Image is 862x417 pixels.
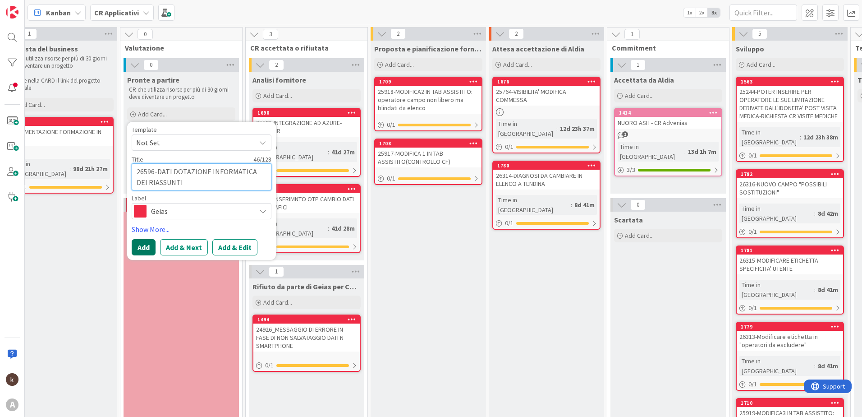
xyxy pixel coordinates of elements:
img: kh [6,373,18,386]
span: : [556,124,558,134]
span: : [814,285,816,295]
div: 3/3 [615,164,721,176]
span: Add Card... [747,60,775,69]
div: 1780 [497,162,600,169]
div: 1414 [615,109,721,117]
div: 0/1 [253,241,360,252]
div: 1709 [375,78,481,86]
span: 0 / 1 [748,227,757,236]
div: 1781 [737,246,843,255]
span: 0 / 1 [748,380,757,389]
div: 1690 [257,110,360,116]
span: 0 [630,199,646,210]
div: 13d 1h 7m [686,147,719,157]
div: 41d 28m [329,223,357,233]
div: NUORO ASH - CR Advenias [615,117,721,129]
span: Rifiuto da parte di Geias per CR non interessante [252,282,361,291]
span: Pronte a partire [127,75,179,84]
div: 0/1 [737,226,843,237]
div: 1782 [737,170,843,178]
div: 0/1 [253,360,360,371]
span: 0 / 1 [748,151,757,160]
div: 12d 23h 38m [801,132,840,142]
div: 1690 [253,109,360,117]
button: Add & Next [160,239,208,255]
a: 167625764-VISIBILITA' MODIFICA COMMESSATime in [GEOGRAPHIC_DATA]:12d 23h 37m0/1 [492,77,601,153]
a: 169025591-INTEGRAZIONE AD AZURE-GEIAS HRTime in [GEOGRAPHIC_DATA]:41d 27m0/1 [252,108,361,177]
span: Kanban [46,7,71,18]
button: Add & Edit [212,239,257,255]
span: Add Card... [625,232,654,240]
span: 2 [622,131,628,137]
div: 169025591-INTEGRAZIONE AD AZURE-GEIAS HR [253,109,360,137]
span: 2 [390,28,406,39]
span: : [684,147,686,157]
span: 3 / 3 [627,165,635,175]
div: 1676 [493,78,600,86]
div: 26316-NUOVO CAMPO "POSSIBILI SOSTITUZIONI" [737,178,843,198]
div: Time in [GEOGRAPHIC_DATA] [496,119,556,139]
div: 41d 27m [329,147,357,157]
div: 170925918-MODIFICA2 IN TAB ASSISTITO: operatore campo non libero ma blindati da elenco [375,78,481,114]
div: 1779 [741,324,843,330]
div: 1450IMPLEMENTAZIONE FORMAZIONE IN GEIAS [6,118,113,146]
div: 1710 [737,399,843,407]
span: 0 / 1 [748,303,757,313]
a: 177926313-Modificare etichetta in "operatori da escludere"Time in [GEOGRAPHIC_DATA]:8d 41m0/1 [736,322,844,391]
span: : [800,132,801,142]
a: 1450IMPLEMENTAZIONE FORMAZIONE IN GEIASTime in [GEOGRAPHIC_DATA]:98d 21h 27m0/1 [5,117,114,194]
div: 1689 [257,186,360,192]
label: Title [132,155,143,163]
textarea: 26596-DATI DOTAZIONE INFORMATICA DEI RIASSUNTI [132,163,271,190]
button: Add [132,239,156,255]
a: 178126315-MODIFICARE ETICHETTA SPECIFICITA' UTENTETime in [GEOGRAPHIC_DATA]:8d 41m0/1 [736,246,844,315]
div: 8d 41m [816,285,840,295]
div: 0/1 [737,150,843,161]
span: Not Set [136,137,249,148]
span: Scartata [614,215,643,224]
div: 46 / 128 [146,155,271,163]
a: Show More... [132,224,271,235]
div: 1781 [741,247,843,254]
p: CR che utilizza risorse per più di 30 giorni deve diventare un progetto [129,86,234,101]
div: 1689 [253,185,360,193]
span: Support [19,1,41,12]
b: CR Applicativi [94,8,139,17]
span: Add Card... [503,60,532,69]
span: 0 / 1 [505,218,514,228]
div: 0/1 [493,141,600,153]
div: IMPLEMENTAZIONE FORMAZIONE IN GEIAS [6,126,113,146]
span: Add Card... [385,60,414,69]
span: 2 [269,60,284,70]
span: 1 [624,29,640,40]
span: Add Card... [138,110,167,118]
span: Add Card... [263,298,292,306]
div: 0/1 [375,119,481,130]
div: 0/1 [737,302,843,314]
span: 2x [696,8,708,17]
span: 1 [269,266,284,277]
div: 1563 [741,79,843,85]
p: Indicare nella CARD il link del progetto principale [7,77,112,92]
div: 26313-Modificare etichetta in "operatori da escludere" [737,331,843,351]
a: 156325244-POTER INSERIRE PER OPERATORE LE SUE LIMITAZIONE DERIVATE DALL'IDONEITA' POST VISITA MED... [736,77,844,162]
div: 178126315-MODIFICARE ETICHETTA SPECIFICITA' UTENTE [737,246,843,274]
div: 1782 [741,171,843,177]
div: 1708 [375,139,481,148]
div: Time in [GEOGRAPHIC_DATA] [739,280,814,300]
span: Attesa accettazione di Aldia [492,44,584,53]
div: 167625764-VISIBILITA' MODIFICA COMMESSA [493,78,600,106]
div: Time in [GEOGRAPHIC_DATA] [739,127,800,147]
a: 1414NUORO ASH - CR AdveniasTime in [GEOGRAPHIC_DATA]:13d 1h 7m3/3 [614,108,722,176]
span: Proposta e pianificazione fornitore [374,44,482,53]
span: Sviluppo [736,44,764,53]
span: Valutazione [125,43,231,52]
div: A [6,398,18,411]
div: 98d 21h 27m [71,164,110,174]
span: : [814,361,816,371]
div: 1414NUORO ASH - CR Advenias [615,109,721,129]
div: 1494 [257,316,360,323]
a: 170825917-MODIFICA 1 IN TAB ASSISTITO(CONTROLLO CF)0/1 [374,139,482,185]
div: 178026314-DIAGNOSI DA CAMBIARE IN ELENCO A TENDINA [493,162,600,190]
span: : [814,208,816,218]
